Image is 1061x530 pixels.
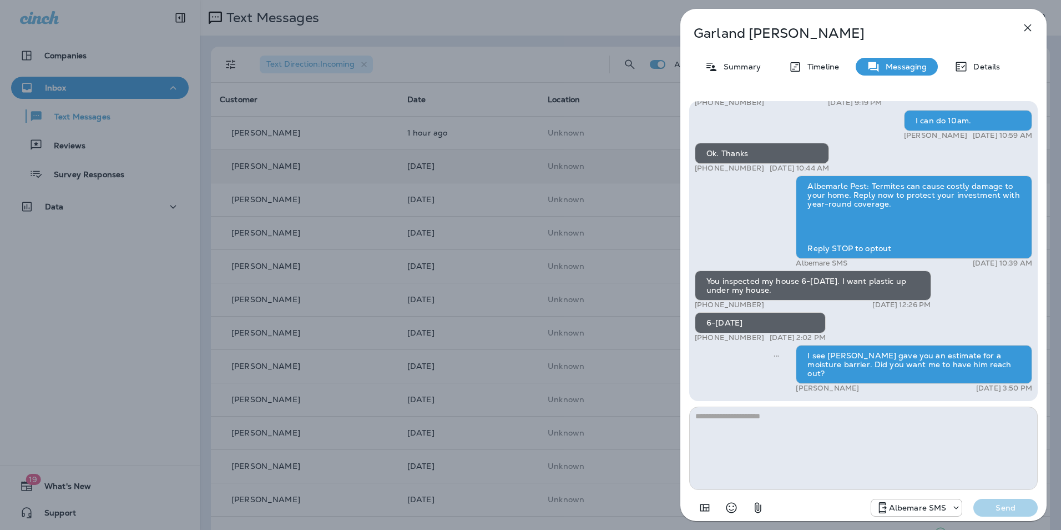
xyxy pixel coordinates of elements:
div: You inspected my house 6-[DATE]. I want plastic up under my house. [695,271,931,301]
div: I can do 10am. [904,110,1032,131]
p: [PHONE_NUMBER] [695,98,764,107]
p: [PHONE_NUMBER] [695,301,764,309]
p: Albemare SMS [889,503,947,512]
p: Summary [718,62,761,71]
p: Timeline [802,62,839,71]
p: Garland [PERSON_NAME] [694,26,997,41]
p: [PHONE_NUMBER] [695,333,764,342]
p: [DATE] 2:02 PM [770,333,826,342]
p: [DATE] 10:39 AM [973,259,1032,268]
p: [DATE] 10:59 AM [973,131,1032,140]
p: [DATE] 10:44 AM [770,164,829,173]
div: 6-[DATE] [695,312,826,333]
button: Select an emoji [720,497,742,519]
p: Details [968,62,1000,71]
p: [DATE] 12:26 PM [872,301,931,309]
div: Albemarle Pest: Termites can cause costly damage to your home. Reply now to protect your investme... [796,176,1032,259]
div: Ok. Thanks [695,143,829,164]
p: Albemare SMS [796,259,847,268]
p: [PERSON_NAME] [904,131,967,140]
p: [DATE] 3:50 PM [976,384,1032,393]
button: Add in a premade template [694,497,716,519]
p: [PHONE_NUMBER] [695,164,764,173]
p: [DATE] 9:19 PM [828,98,882,107]
p: Messaging [880,62,927,71]
p: [PERSON_NAME] [796,384,859,393]
div: I see [PERSON_NAME] gave you an estimate for a moisture barrier. Did you want me to have him reac... [796,345,1032,384]
div: +1 (252) 600-3555 [871,501,962,514]
span: Sent [774,350,779,360]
